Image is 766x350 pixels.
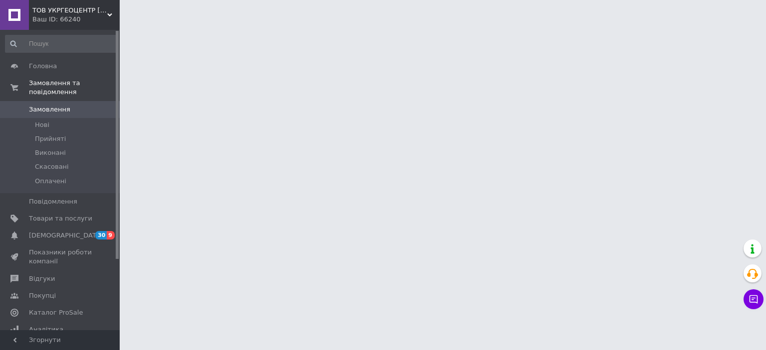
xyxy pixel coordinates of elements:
span: Відгуки [29,274,55,283]
span: Замовлення [29,105,70,114]
span: Каталог ProSale [29,308,83,317]
span: Товари та послуги [29,214,92,223]
span: Нові [35,120,49,129]
span: Виконані [35,148,66,157]
span: Показники роботи компанії [29,248,92,266]
span: Скасовані [35,162,69,171]
span: Покупці [29,291,56,300]
span: 9 [107,231,115,239]
span: [DEMOGRAPHIC_DATA] [29,231,103,240]
span: Повідомлення [29,197,77,206]
button: Чат з покупцем [744,289,764,309]
input: Пошук [5,35,118,53]
span: Прийняті [35,134,66,143]
div: Ваш ID: 66240 [32,15,120,24]
span: Аналітика [29,325,63,334]
span: Оплачені [35,177,66,186]
span: Замовлення та повідомлення [29,79,120,97]
span: Головна [29,62,57,71]
span: 30 [95,231,107,239]
span: ТОВ УКРГЕОЦЕНТР ОПТІК [32,6,107,15]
